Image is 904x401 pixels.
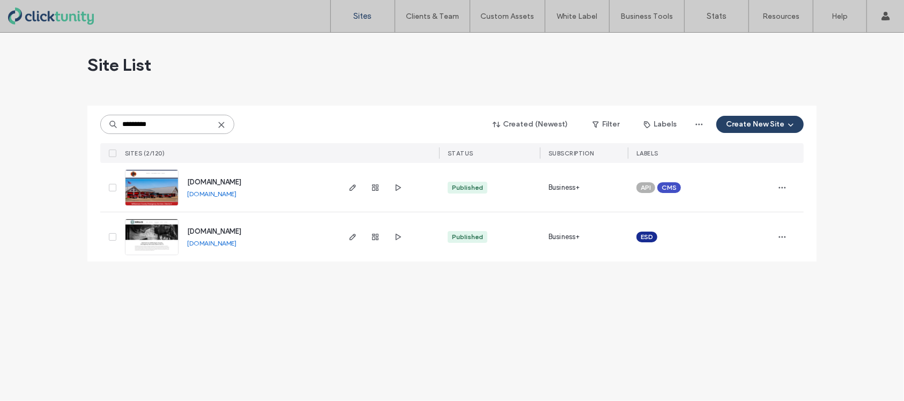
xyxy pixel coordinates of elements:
[716,116,804,133] button: Create New Site
[354,11,372,21] label: Sites
[187,227,241,235] a: [DOMAIN_NAME]
[481,12,535,21] label: Custom Assets
[636,150,658,157] span: LABELS
[549,232,580,242] span: Business+
[549,182,580,193] span: Business+
[452,232,483,242] div: Published
[634,116,686,133] button: Labels
[187,178,241,186] a: [DOMAIN_NAME]
[125,150,165,157] span: SITES (2/120)
[662,183,677,192] span: CMS
[762,12,799,21] label: Resources
[187,239,236,247] a: [DOMAIN_NAME]
[832,12,848,21] label: Help
[582,116,630,133] button: Filter
[641,232,653,242] span: ESD
[406,12,459,21] label: Clients & Team
[87,54,151,76] span: Site List
[484,116,577,133] button: Created (Newest)
[25,8,47,17] span: Help
[549,150,594,157] span: SUBSCRIPTION
[557,12,598,21] label: White Label
[187,190,236,198] a: [DOMAIN_NAME]
[621,12,673,21] label: Business Tools
[707,11,727,21] label: Stats
[448,150,473,157] span: STATUS
[452,183,483,192] div: Published
[641,183,651,192] span: API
